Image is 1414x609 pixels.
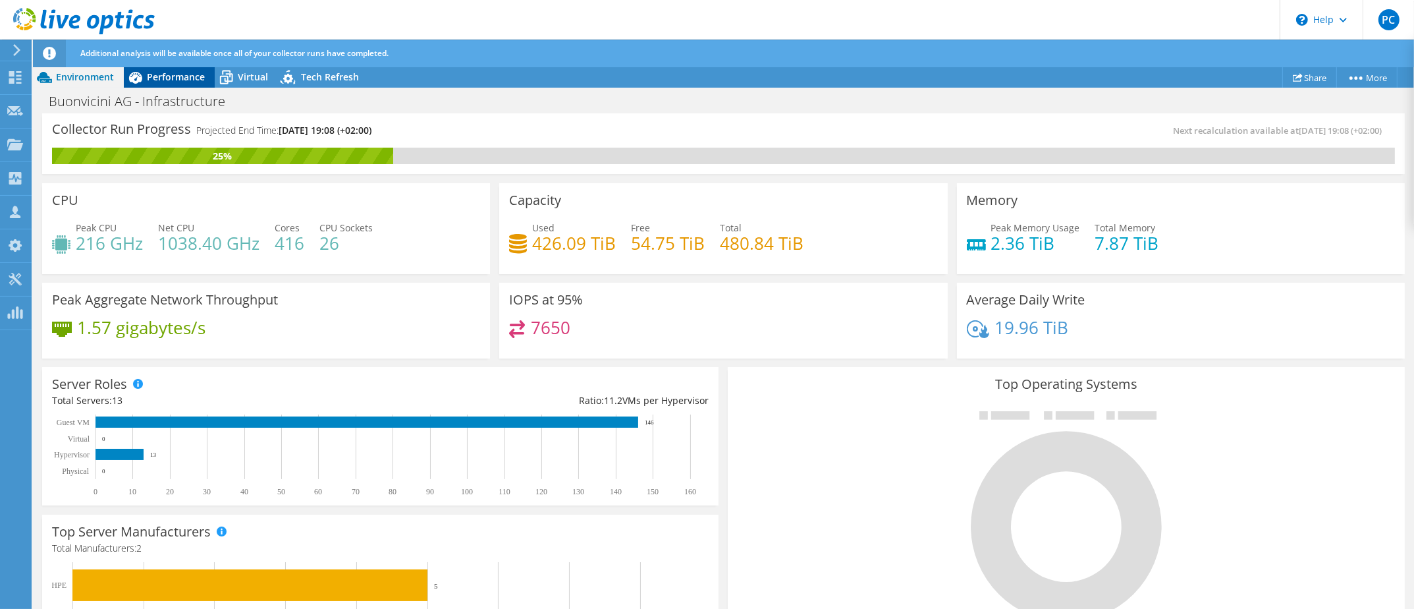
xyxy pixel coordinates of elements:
text: 110 [499,487,510,496]
h4: Total Manufacturers: [52,541,709,556]
span: Performance [147,71,205,83]
span: CPU Sockets [319,221,373,234]
span: Peak Memory Usage [991,221,1080,234]
div: Ratio: VMs per Hypervisor [381,393,709,408]
span: Additional analysis will be available once all of your collector runs have completed. [80,47,389,59]
text: 70 [352,487,360,496]
h4: 416 [275,236,304,250]
div: Total Servers: [52,393,381,408]
span: Next recalculation available at [1173,125,1388,136]
h3: IOPS at 95% [509,293,583,307]
h4: Projected End Time: [196,123,371,138]
text: Hypervisor [54,450,90,459]
text: 20 [166,487,174,496]
h3: Capacity [509,193,561,208]
text: 5 [434,582,438,590]
span: Virtual [238,71,268,83]
h3: CPU [52,193,78,208]
h3: Peak Aggregate Network Throughput [52,293,278,307]
span: 2 [136,542,142,554]
a: More [1336,67,1398,88]
h4: 54.75 TiB [631,236,705,250]
text: 60 [314,487,322,496]
text: 30 [203,487,211,496]
span: Net CPU [158,221,194,234]
h4: 7.87 TiB [1095,236,1159,250]
span: Environment [56,71,114,83]
text: Guest VM [57,418,90,427]
text: 10 [128,487,136,496]
h4: 480.84 TiB [720,236,803,250]
h3: Server Roles [52,377,127,391]
h4: 2.36 TiB [991,236,1080,250]
span: 11.2 [604,394,622,407]
h4: 426.09 TiB [532,236,616,250]
span: Total [720,221,742,234]
h3: Average Daily Write [967,293,1085,307]
text: 100 [461,487,473,496]
text: Virtual [68,434,90,444]
text: 13 [150,451,157,458]
text: 146 [645,419,654,426]
text: 40 [240,487,248,496]
h4: 216 GHz [76,236,143,250]
span: [DATE] 19:08 (+02:00) [1299,125,1382,136]
text: 90 [426,487,434,496]
h3: Memory [967,193,1018,208]
h1: Buonvicini AG - Infrastructure [43,94,246,109]
text: 150 [647,487,659,496]
span: Free [631,221,650,234]
span: Tech Refresh [301,71,359,83]
h4: 19.96 TiB [994,320,1068,335]
span: Peak CPU [76,221,117,234]
h4: 1038.40 GHz [158,236,259,250]
h4: 1.57 gigabytes/s [77,320,205,335]
text: Physical [62,467,89,476]
text: 140 [610,487,622,496]
text: 80 [389,487,396,496]
span: 13 [112,394,122,407]
span: Total Memory [1095,221,1156,234]
text: 120 [535,487,547,496]
span: Used [532,221,555,234]
span: Cores [275,221,300,234]
a: Share [1282,67,1337,88]
svg: \n [1296,14,1308,26]
text: 160 [684,487,696,496]
h3: Top Operating Systems [738,377,1394,391]
span: [DATE] 19:08 (+02:00) [279,124,371,136]
span: PC [1378,9,1400,30]
text: 130 [572,487,584,496]
h4: 26 [319,236,373,250]
text: HPE [51,581,67,590]
text: 0 [102,436,105,442]
text: 0 [94,487,97,496]
text: 0 [102,468,105,475]
text: 50 [277,487,285,496]
h3: Top Server Manufacturers [52,525,211,539]
div: 25% [52,149,393,163]
h4: 7650 [531,320,570,335]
